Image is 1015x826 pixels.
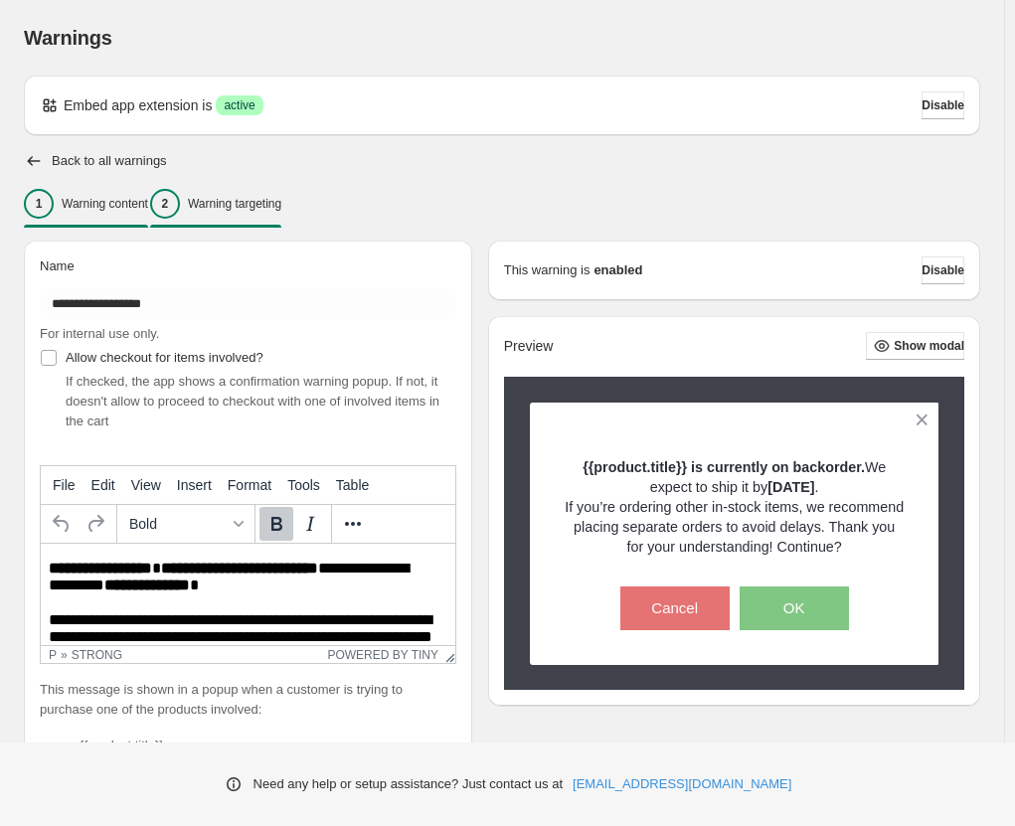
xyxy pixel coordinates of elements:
strong: is currently on backorder. [691,459,865,475]
button: 1Warning content [24,183,148,225]
div: Resize [438,646,455,663]
span: Format [228,477,271,493]
span: Allow checkout for items involved? [66,350,263,365]
iframe: Rich Text Area [41,544,455,645]
div: 2 [150,189,180,219]
p: If you’re ordering other in-stock items, we recommend placing separate orders to avoid delays. Th... [565,497,905,557]
h2: Back to all warnings [52,153,167,169]
span: Show modal [894,338,964,354]
span: For internal use only. [40,326,159,341]
h2: Preview [504,338,554,355]
button: OK [740,586,849,630]
button: Show modal [866,332,964,360]
li: {{product.title}} [80,736,456,755]
p: Warning content [62,196,148,212]
span: Name [40,258,75,273]
p: This message is shown in a popup when a customer is trying to purchase one of the products involved: [40,680,456,720]
span: Edit [91,477,115,493]
p: Warning targeting [188,196,281,212]
body: Rich Text Area. Press ALT-0 for help. [8,16,407,121]
span: Insert [177,477,212,493]
button: Disable [922,91,964,119]
button: More... [336,507,370,541]
span: View [131,477,161,493]
span: Disable [922,262,964,278]
p: This warning is [504,260,591,280]
strong: [DATE] [767,479,814,495]
span: Tools [287,477,320,493]
button: Formats [121,507,251,541]
a: [EMAIL_ADDRESS][DOMAIN_NAME] [573,774,791,794]
strong: enabled [593,260,642,280]
button: Undo [45,507,79,541]
div: 1 [24,189,54,219]
p: We expect to ship it by . [565,457,905,497]
span: If checked, the app shows a confirmation warning popup. If not, it doesn't allow to proceed to ch... [66,374,439,428]
div: p [49,648,57,662]
span: Warnings [24,27,112,49]
span: File [53,477,76,493]
button: Bold [259,507,293,541]
span: Bold [129,516,227,532]
button: Italic [293,507,327,541]
button: Disable [922,256,964,284]
button: Redo [79,507,112,541]
div: » [61,648,68,662]
a: Powered by Tiny [327,648,438,662]
span: Table [336,477,369,493]
span: active [224,97,254,113]
span: Disable [922,97,964,113]
div: strong [72,648,122,662]
button: 2Warning targeting [150,183,281,225]
p: Embed app extension is [64,95,212,115]
button: Cancel [620,586,730,630]
strong: {{product.title}} [583,459,687,475]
